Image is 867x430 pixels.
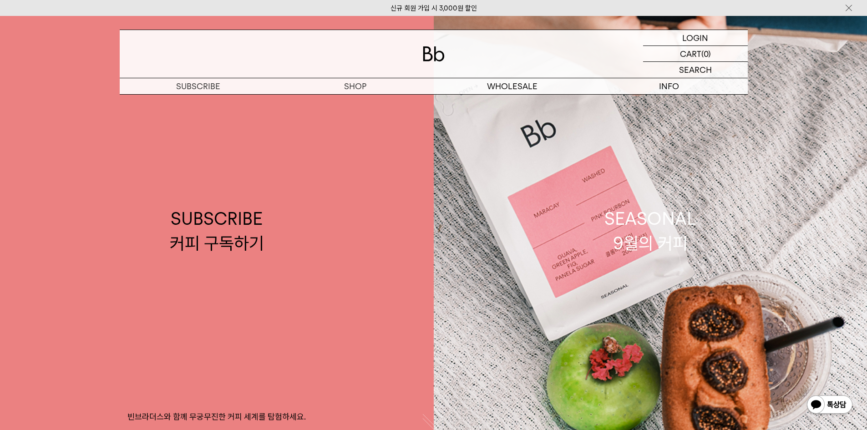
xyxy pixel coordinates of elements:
[643,46,748,62] a: CART (0)
[682,30,708,46] p: LOGIN
[423,46,445,61] img: 로고
[679,62,712,78] p: SEARCH
[277,78,434,94] a: SHOP
[806,395,853,416] img: 카카오톡 채널 1:1 채팅 버튼
[434,78,591,94] p: WHOLESALE
[643,30,748,46] a: LOGIN
[680,46,701,61] p: CART
[604,207,696,255] div: SEASONAL 9월의 커피
[120,78,277,94] a: SUBSCRIBE
[701,46,711,61] p: (0)
[170,207,264,255] div: SUBSCRIBE 커피 구독하기
[390,4,477,12] a: 신규 회원 가입 시 3,000원 할인
[591,78,748,94] p: INFO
